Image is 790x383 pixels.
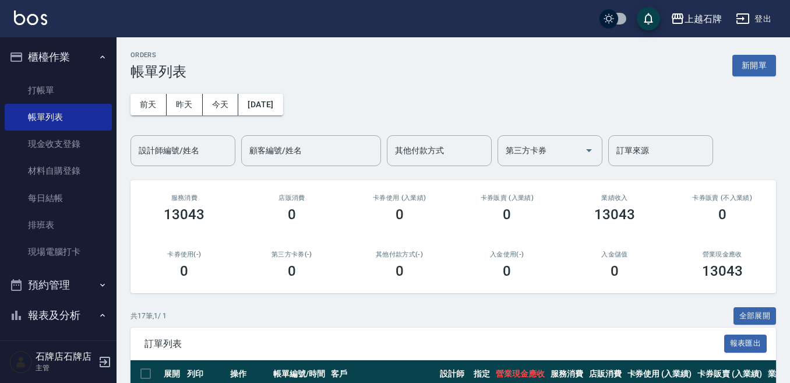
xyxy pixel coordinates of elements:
[666,7,726,31] button: 上越石牌
[131,94,167,115] button: 前天
[144,251,224,258] h2: 卡券使用(-)
[252,194,332,202] h2: 店販消費
[288,263,296,279] h3: 0
[575,251,655,258] h2: 入金儲值
[611,263,619,279] h3: 0
[131,51,186,59] h2: ORDERS
[731,8,776,30] button: 登出
[5,131,112,157] a: 現金收支登錄
[5,104,112,131] a: 帳單列表
[682,194,762,202] h2: 卡券販賣 (不入業績)
[396,263,404,279] h3: 0
[131,64,186,80] h3: 帳單列表
[580,141,598,160] button: Open
[144,194,224,202] h3: 服務消費
[575,194,655,202] h2: 業績收入
[467,251,547,258] h2: 入金使用(-)
[5,185,112,212] a: 每日結帳
[359,194,439,202] h2: 卡券使用 (入業績)
[36,363,95,373] p: 主管
[724,338,767,349] a: 報表匯出
[359,251,439,258] h2: 其他付款方式(-)
[503,263,511,279] h3: 0
[732,59,776,71] a: 新開單
[36,351,95,363] h5: 石牌店石牌店
[5,270,112,300] button: 預約管理
[167,94,203,115] button: 昨天
[503,206,511,223] h3: 0
[144,338,724,350] span: 訂單列表
[685,12,722,26] div: 上越石牌
[467,194,547,202] h2: 卡券販賣 (入業績)
[396,206,404,223] h3: 0
[724,335,767,353] button: 報表匯出
[5,300,112,331] button: 報表及分析
[252,251,332,258] h2: 第三方卡券(-)
[164,206,204,223] h3: 13043
[702,263,743,279] h3: 13043
[238,94,283,115] button: [DATE]
[732,55,776,76] button: 新開單
[5,212,112,238] a: 排班表
[5,77,112,104] a: 打帳單
[131,311,167,321] p: 共 17 筆, 1 / 1
[288,206,296,223] h3: 0
[594,206,635,223] h3: 13043
[203,94,239,115] button: 今天
[5,335,112,361] a: 報表目錄
[718,206,726,223] h3: 0
[5,42,112,72] button: 櫃檯作業
[637,7,660,30] button: save
[5,157,112,184] a: 材料自購登錄
[9,350,33,374] img: Person
[14,10,47,25] img: Logo
[682,251,762,258] h2: 營業現金應收
[5,238,112,265] a: 現場電腦打卡
[733,307,777,325] button: 全部展開
[180,263,188,279] h3: 0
